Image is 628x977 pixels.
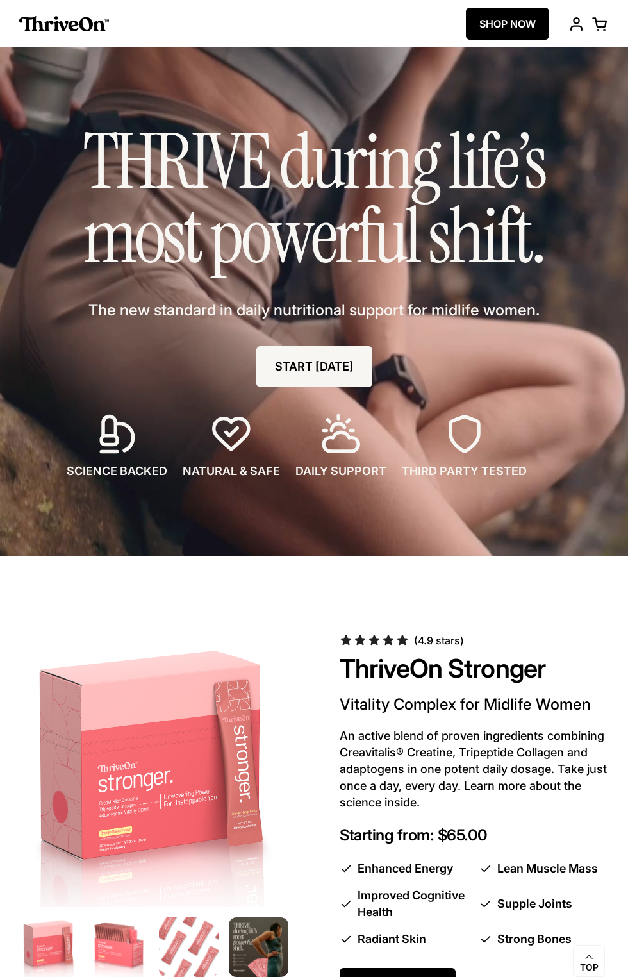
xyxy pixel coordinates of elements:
[256,346,372,387] a: START [DATE]
[414,634,464,647] span: (4.9 stars)
[67,463,167,480] span: SCIENCE BACKED
[19,638,288,907] img: Box of ThriveOn Stronger supplement with a pink design on a white background
[51,124,577,274] h1: THRIVE during life’s most powerful shift.
[340,887,469,921] li: Improved Cognitive Health
[159,917,219,977] img: Multiple pink 'ThriveOn Stronger' packets arranged on a white background
[479,860,609,877] li: Lean Muscle Mass
[183,463,280,480] span: NATURAL & SAFE
[340,860,469,877] li: Enhanced Energy
[88,299,540,321] span: The new standard in daily nutritional support for midlife women.
[340,653,545,684] a: ThriveOn Stronger
[340,826,609,845] p: Starting from: $65.00
[340,653,545,686] span: ThriveOn Stronger
[340,931,469,948] li: Radiant Skin
[295,463,386,480] span: DAILY SUPPORT
[229,917,288,977] img: ThriveOn Stronger
[340,694,609,715] p: Vitality Complex for Midlife Women
[402,463,527,480] span: THIRD PARTY TESTED
[89,917,149,977] img: Box of ThriveOn Stronger supplement packets on a white background
[580,962,599,974] span: Top
[479,931,609,948] li: Strong Bones
[19,917,79,977] img: Box of ThriveOn Stronger supplement with a pink design on a white background
[466,8,549,40] a: SHOP NOW
[340,728,609,811] p: An active blend of proven ingredients combining Creavitalis® Creatine, Tripeptide Collagen and ad...
[479,887,609,921] li: Supple Joints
